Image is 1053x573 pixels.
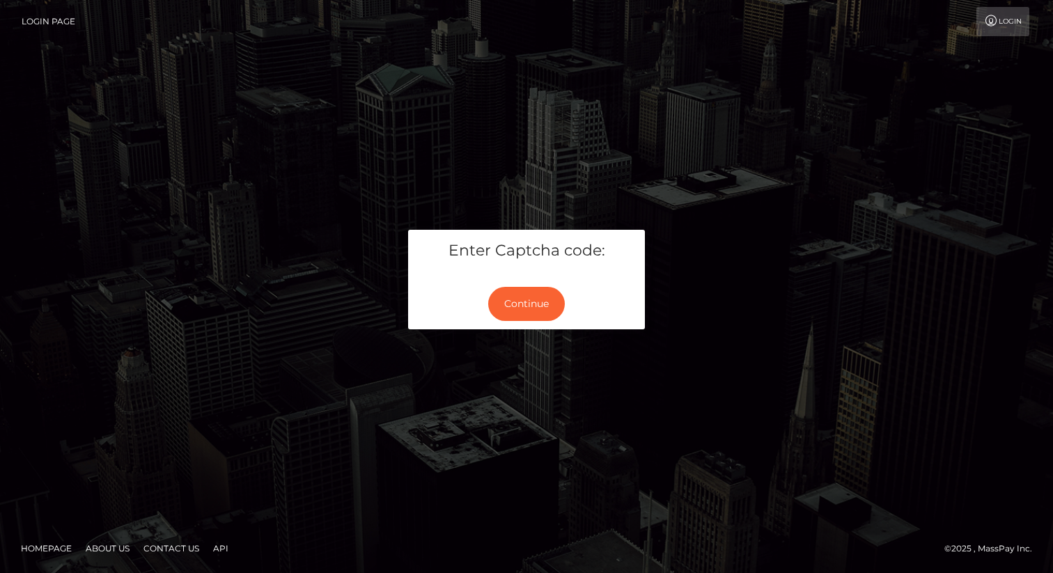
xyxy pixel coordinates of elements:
a: API [208,537,234,559]
a: Login Page [22,7,75,36]
a: About Us [80,537,135,559]
a: Contact Us [138,537,205,559]
a: Homepage [15,537,77,559]
button: Continue [488,287,565,321]
div: © 2025 , MassPay Inc. [944,541,1043,556]
h5: Enter Captcha code: [419,240,634,262]
a: Login [976,7,1029,36]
